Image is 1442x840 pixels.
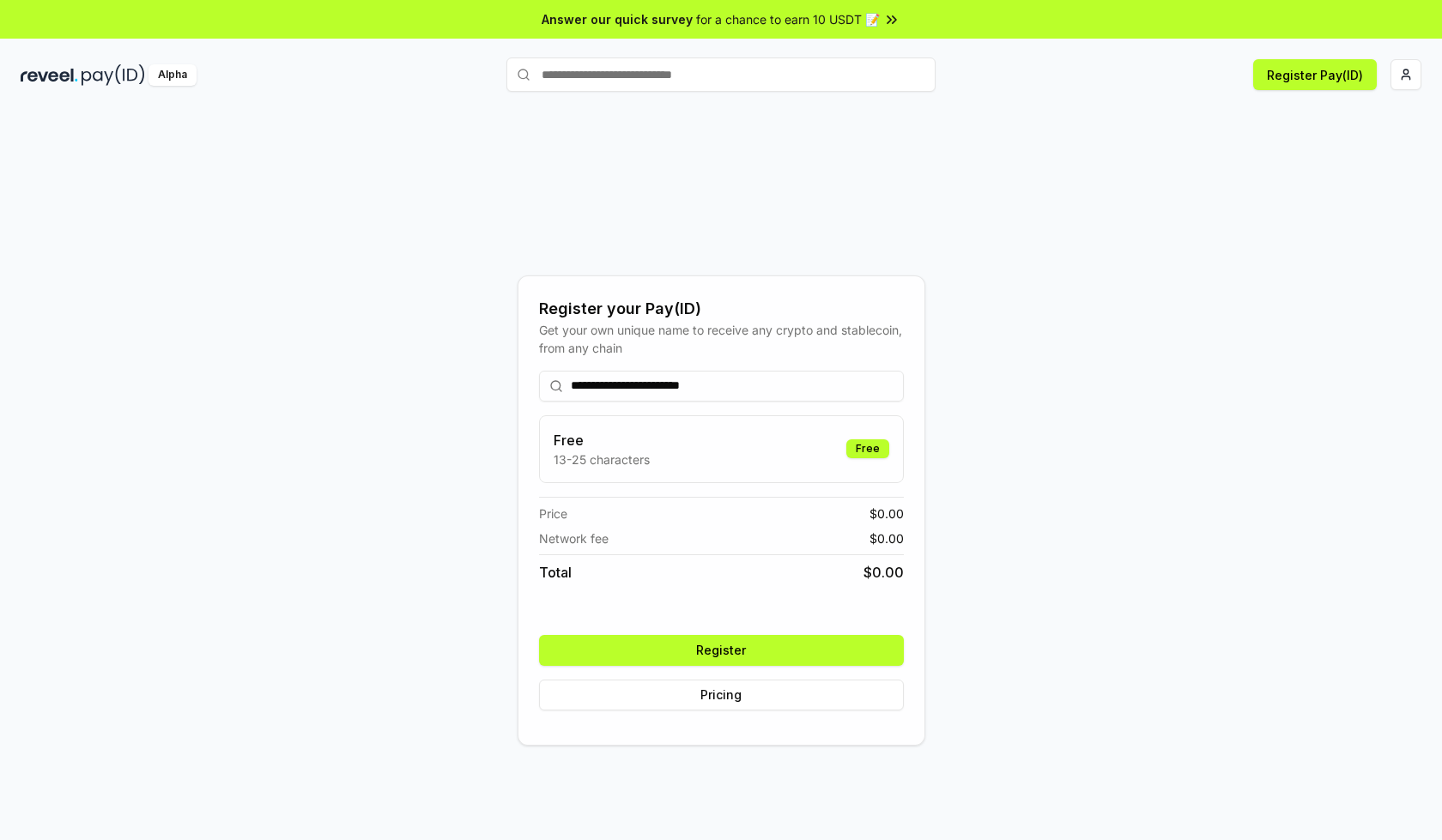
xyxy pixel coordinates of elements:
div: Alpha [148,64,197,86]
span: Answer our quick survey [542,10,693,28]
h3: Free [554,430,650,450]
span: $ 0.00 [869,505,904,523]
div: Free [846,439,889,458]
span: Network fee [539,529,609,547]
p: 13-25 characters [554,450,650,468]
img: pay_id [82,64,145,86]
img: reveel_dark [21,64,78,86]
button: Register [539,635,904,666]
button: Register Pay(ID) [1253,59,1377,90]
span: for a chance to earn 10 USDT 📝 [696,10,880,28]
span: Price [539,505,567,523]
span: $ 0.00 [869,529,904,547]
div: Register your Pay(ID) [539,297,904,321]
div: Get your own unique name to receive any crypto and stablecoin, from any chain [539,321,904,357]
span: $ 0.00 [863,562,904,583]
button: Pricing [539,680,904,710]
span: Total [539,562,572,583]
